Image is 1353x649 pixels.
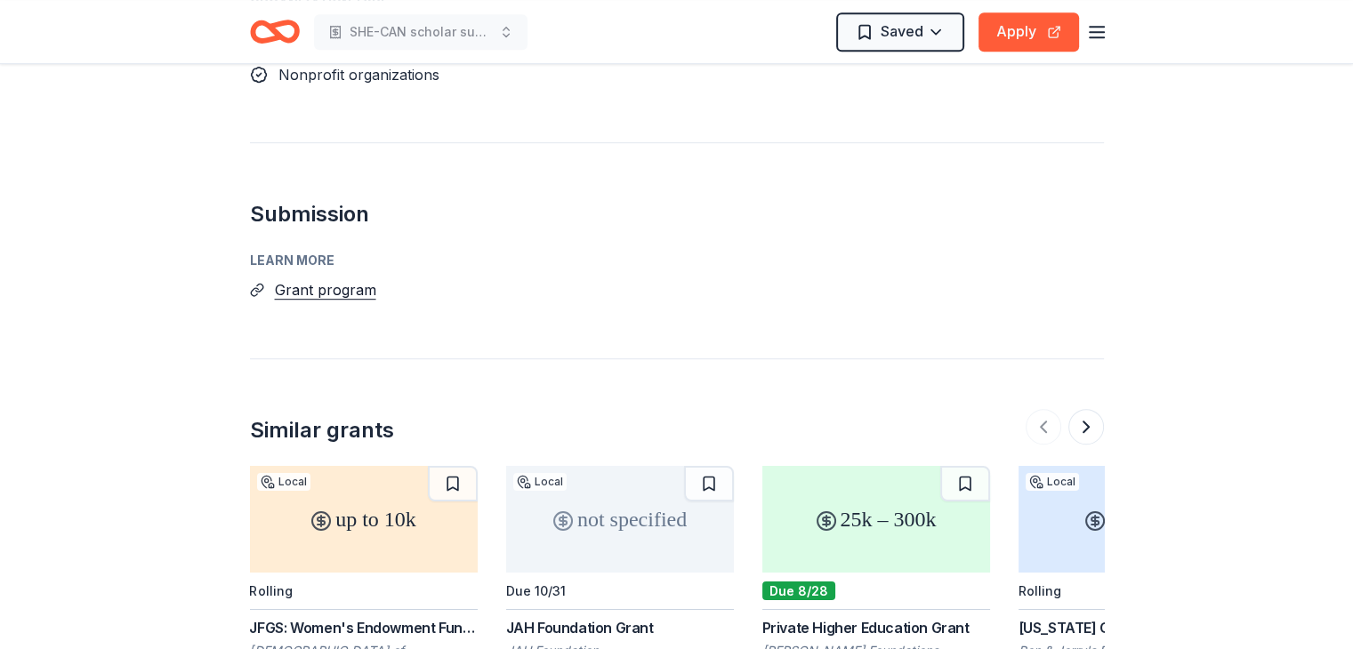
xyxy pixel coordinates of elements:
div: Due 10/31 [506,583,566,598]
button: Apply [979,12,1079,52]
div: Due 8/28 [762,581,835,600]
div: Local [257,473,310,491]
button: Saved [836,12,964,52]
h2: Submission [250,200,1104,228]
div: JFGS: Women's Endowment Fund Grants [250,617,478,638]
button: Grant program [275,278,376,301]
div: Rolling [250,583,293,598]
div: JAH Foundation Grant [506,617,734,638]
div: [US_STATE] Community Action Team Grant Program [1019,617,1246,638]
div: Local [1026,473,1079,491]
span: Saved [881,20,923,43]
div: Private Higher Education Grant [762,617,990,638]
div: up to 10k [250,466,478,573]
div: Learn more [250,250,1104,271]
div: Similar grants [250,416,394,445]
button: SHE-CAN scholar supplies [314,14,528,50]
div: up to 2k [1019,466,1246,573]
span: Nonprofit organizations [278,66,439,84]
div: 25k – 300k [762,466,990,573]
div: Rolling [1019,583,1061,598]
a: Home [250,11,300,52]
div: Local [513,473,567,491]
span: SHE-CAN scholar supplies [350,21,492,43]
div: not specified [506,466,734,573]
